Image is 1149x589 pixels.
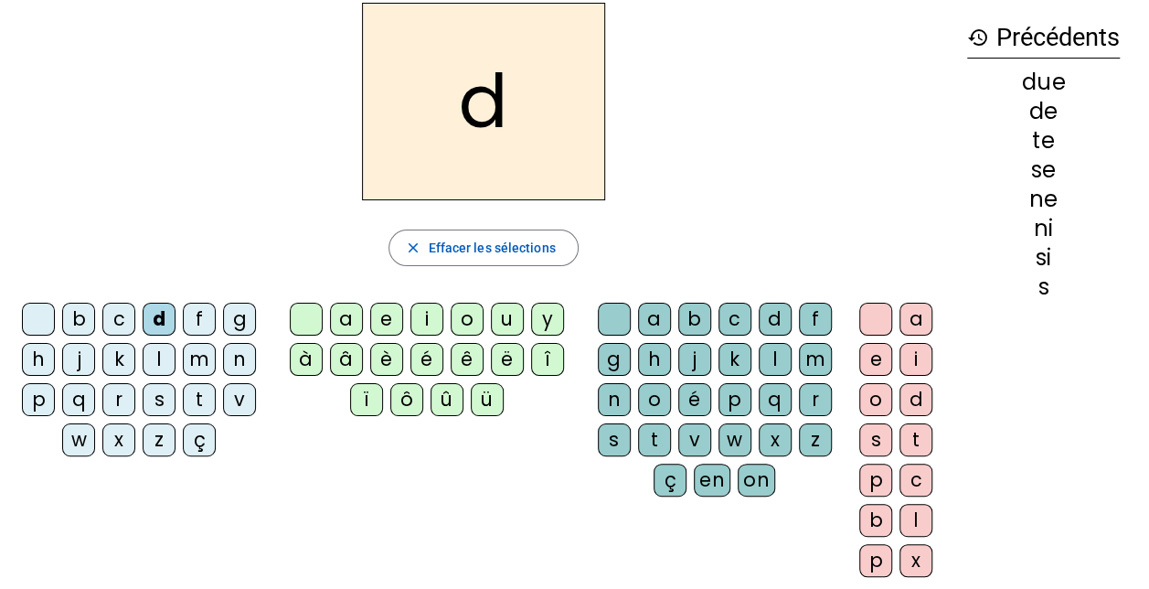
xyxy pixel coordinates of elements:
[899,504,932,537] div: l
[759,303,792,336] div: d
[491,303,524,336] div: u
[759,343,792,376] div: l
[143,423,176,456] div: z
[694,464,730,497] div: en
[718,423,751,456] div: w
[967,159,1120,181] div: se
[62,383,95,416] div: q
[967,218,1120,240] div: ni
[678,423,711,456] div: v
[598,343,631,376] div: g
[102,343,135,376] div: k
[223,383,256,416] div: v
[183,303,216,336] div: f
[62,303,95,336] div: b
[428,237,555,259] span: Effacer les sélections
[899,383,932,416] div: d
[899,464,932,497] div: c
[598,383,631,416] div: n
[678,383,711,416] div: é
[967,247,1120,269] div: si
[531,303,564,336] div: y
[859,383,892,416] div: o
[183,343,216,376] div: m
[390,383,423,416] div: ô
[410,343,443,376] div: é
[143,303,176,336] div: d
[859,464,892,497] div: p
[967,27,989,48] mat-icon: history
[451,303,484,336] div: o
[370,343,403,376] div: è
[638,303,671,336] div: a
[22,343,55,376] div: h
[362,3,605,200] h2: d
[330,303,363,336] div: a
[967,71,1120,93] div: due
[859,504,892,537] div: b
[899,343,932,376] div: i
[143,383,176,416] div: s
[967,101,1120,123] div: de
[678,343,711,376] div: j
[62,343,95,376] div: j
[799,423,832,456] div: z
[471,383,504,416] div: ü
[22,383,55,416] div: p
[799,303,832,336] div: f
[638,423,671,456] div: t
[388,230,578,266] button: Effacer les sélections
[859,423,892,456] div: s
[759,383,792,416] div: q
[404,240,420,256] mat-icon: close
[718,343,751,376] div: k
[102,303,135,336] div: c
[638,343,671,376] div: h
[799,383,832,416] div: r
[290,343,323,376] div: à
[859,343,892,376] div: e
[759,423,792,456] div: x
[799,343,832,376] div: m
[183,423,216,456] div: ç
[598,423,631,456] div: s
[491,343,524,376] div: ë
[143,343,176,376] div: l
[531,343,564,376] div: î
[370,303,403,336] div: e
[350,383,383,416] div: ï
[967,276,1120,298] div: s
[431,383,463,416] div: û
[62,423,95,456] div: w
[967,17,1120,59] h3: Précédents
[967,188,1120,210] div: ne
[899,423,932,456] div: t
[183,383,216,416] div: t
[738,464,775,497] div: on
[102,383,135,416] div: r
[451,343,484,376] div: ê
[638,383,671,416] div: o
[654,464,686,497] div: ç
[859,544,892,577] div: p
[102,423,135,456] div: x
[330,343,363,376] div: â
[410,303,443,336] div: i
[899,544,932,577] div: x
[718,303,751,336] div: c
[223,343,256,376] div: n
[899,303,932,336] div: a
[223,303,256,336] div: g
[967,130,1120,152] div: te
[718,383,751,416] div: p
[678,303,711,336] div: b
